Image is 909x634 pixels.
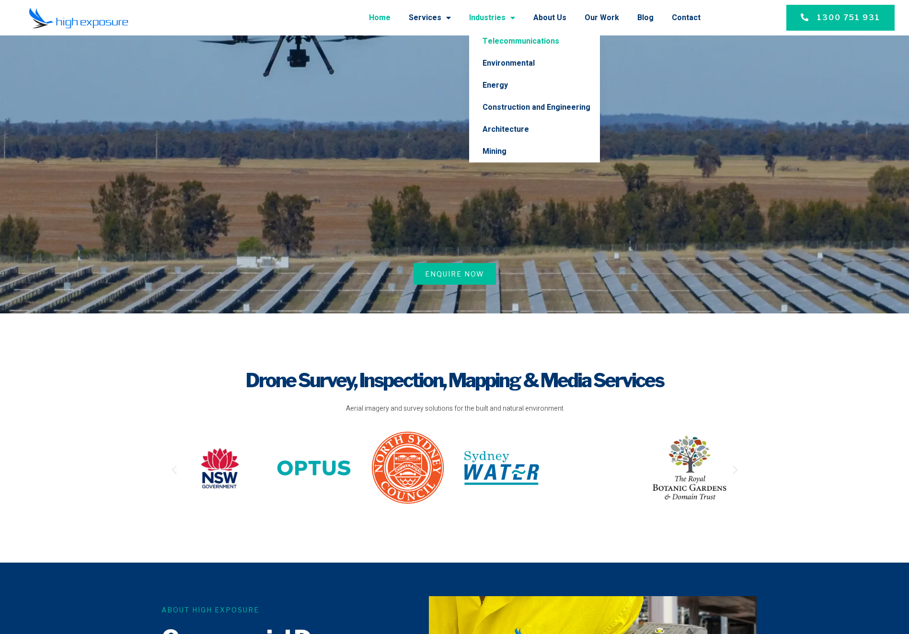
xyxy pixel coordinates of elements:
[469,96,600,118] a: Construction and Engineering
[558,447,633,493] div: 8 / 20
[414,263,496,285] a: Enquire Now
[469,30,600,162] ul: Industries
[161,605,411,615] h6: About High Exposure
[464,451,539,485] img: sydney-water-logo-13AE903EDF-seeklogo.com
[183,446,257,494] div: 4 / 20
[558,447,633,489] img: Telstra-Logo
[369,5,391,30] a: Home
[672,5,701,30] a: Contact
[652,435,727,504] div: 9 / 20
[183,446,257,491] img: NSW-Government-official-logo
[469,118,600,140] a: Architecture
[155,5,701,30] nav: Menu
[637,5,654,30] a: Blog
[425,269,484,279] span: Enquire Now
[469,5,515,30] a: Industries
[786,5,895,31] a: 1300 751 931
[585,5,619,30] a: Our Work
[469,52,600,74] a: Environmental
[469,140,600,162] a: Mining
[168,403,741,414] p: Aerial imagery and survey solutions for the built and natural environment
[370,430,445,505] img: site-logo
[183,430,727,508] div: Image Carousel
[168,367,741,394] h1: Drone Survey, Inspection, Mapping & Media Services
[533,5,566,30] a: About Us
[469,74,600,96] a: Energy
[409,5,451,30] a: Services
[469,30,600,52] a: Telecommunications
[276,447,351,489] img: Optus-Logo-2016-present
[817,12,880,23] span: 1300 751 931
[652,435,727,500] img: The-Royal-Botanic-Gardens-Domain-Trust
[29,7,128,29] img: Final-Logo copy
[276,447,351,493] div: 5 / 20
[464,451,539,489] div: 7 / 20
[370,430,445,508] div: 6 / 20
